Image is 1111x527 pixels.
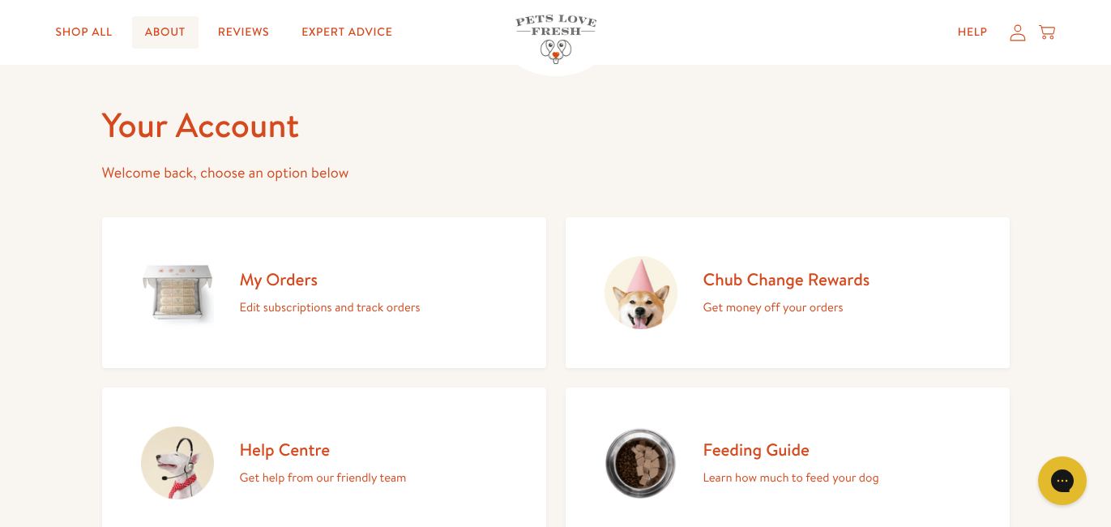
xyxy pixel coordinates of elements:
p: Welcome back, choose an option below [102,161,1010,186]
img: Pets Love Fresh [515,15,596,64]
p: Learn how much to feed your dog [703,467,879,488]
h2: Chub Change Rewards [703,268,870,290]
a: My Orders Edit subscriptions and track orders [102,217,546,368]
a: Expert Advice [288,16,405,49]
p: Edit subscriptions and track orders [240,297,421,318]
h2: Help Centre [240,439,407,461]
a: Chub Change Rewards Get money off your orders [566,217,1010,368]
a: Reviews [205,16,282,49]
h2: My Orders [240,268,421,290]
h1: Your Account [102,103,1010,148]
iframe: Gorgias live chat messenger [1030,451,1095,511]
a: About [132,16,199,49]
p: Get help from our friendly team [240,467,407,488]
p: Get money off your orders [703,297,870,318]
a: Help [945,16,1001,49]
h2: Feeding Guide [703,439,879,461]
a: Shop All [43,16,126,49]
